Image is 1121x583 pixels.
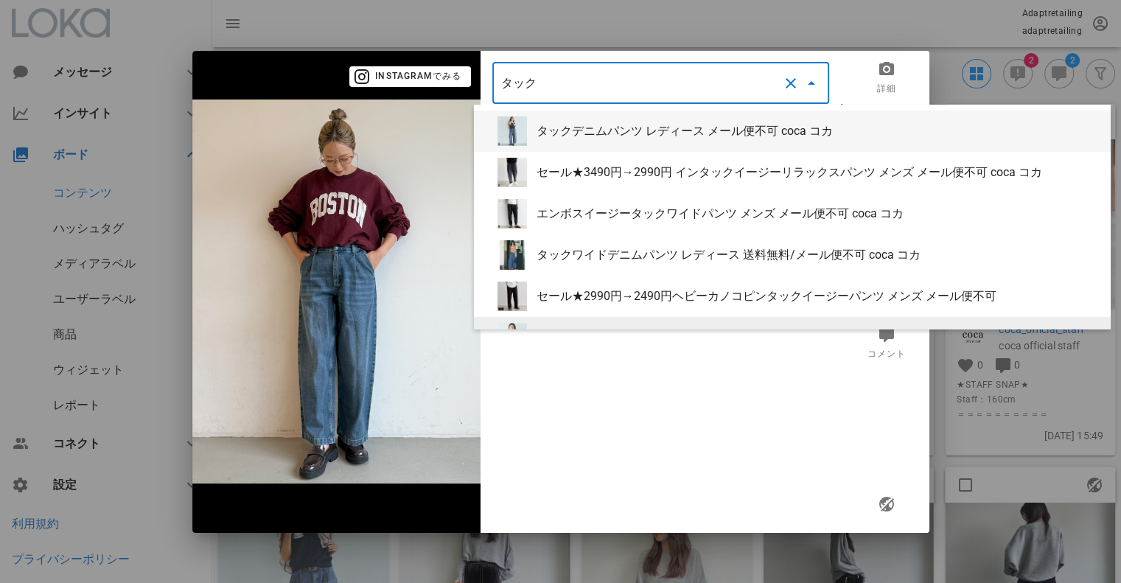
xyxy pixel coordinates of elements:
[841,316,932,369] a: コメント
[349,66,471,87] button: Instagramでみる
[358,70,461,83] span: Instagramでみる
[537,165,1099,179] div: セール★3490円→2990円 インタックイージーリラックスパンツ メンズ メール便不可 coca コカ
[349,69,471,83] a: Instagramでみる
[192,100,481,483] img: 1481056543587868_18071801918132517_8911065796421978054_n.jpg
[537,289,1099,303] div: セール★2990円→2490円ヘビーカノコピンタックイージーパンツ メンズ メール便不可
[537,248,1099,262] div: タックワイドデニムパンツ レディース 送料無料/メール便不可 coca コカ
[841,51,932,104] a: 詳細
[537,124,1099,138] div: タックデニムパンツ レディース メール便不可 coca コカ
[782,74,800,92] button: clear icon
[841,104,932,157] a: 商品紐付
[537,206,1099,220] div: エンボスイージータックワイドパンツ メンズ メール便不可 coca コカ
